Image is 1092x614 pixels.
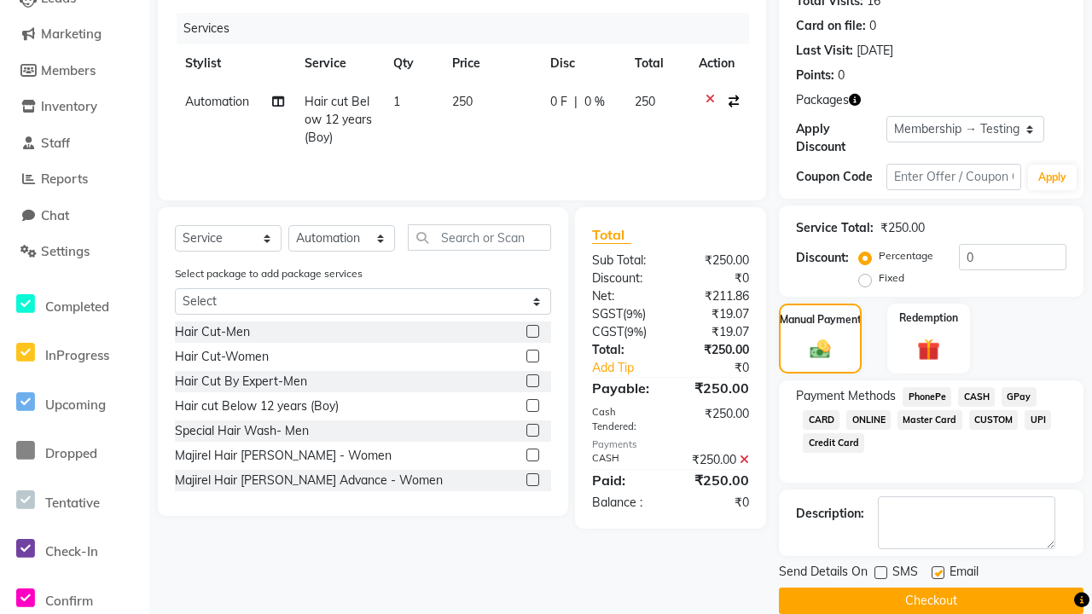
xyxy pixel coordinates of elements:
[175,323,250,341] div: Hair Cut-Men
[45,495,100,511] span: Tentative
[671,451,762,469] div: ₹250.00
[796,505,864,523] div: Description:
[579,405,671,434] div: Cash Tendered:
[969,410,1019,430] span: CUSTOM
[624,44,688,83] th: Total
[886,164,1021,190] input: Enter Offer / Coupon Code
[796,67,834,84] div: Points:
[579,378,671,398] div: Payable:
[41,98,97,114] span: Inventory
[579,341,671,359] div: Total:
[592,306,623,321] span: SGST
[41,243,90,259] span: Settings
[45,347,109,363] span: InProgress
[796,17,866,35] div: Card on file:
[4,206,145,226] a: Chat
[574,93,578,111] span: |
[671,252,762,269] div: ₹250.00
[903,387,951,407] span: PhonePe
[579,494,671,512] div: Balance :
[899,310,958,326] label: Redemption
[803,433,864,453] span: Credit Card
[880,219,925,237] div: ₹250.00
[1025,410,1051,430] span: UPI
[550,93,567,111] span: 0 F
[175,422,309,440] div: Special Hair Wash- Men
[879,270,904,286] label: Fixed
[408,224,551,251] input: Search or Scan
[857,42,893,60] div: [DATE]
[41,26,102,42] span: Marketing
[579,470,671,490] div: Paid:
[175,472,443,489] div: Majirel Hair [PERSON_NAME] Advance - Women
[671,341,762,359] div: ₹250.00
[796,120,886,156] div: Apply Discount
[897,410,962,430] span: Master Card
[671,378,762,398] div: ₹250.00
[869,17,876,35] div: 0
[592,226,631,244] span: Total
[1028,165,1077,190] button: Apply
[1002,387,1037,407] span: GPay
[796,91,849,109] span: Packages
[846,410,891,430] span: ONLINE
[579,359,686,377] a: Add Tip
[442,44,540,83] th: Price
[584,93,605,111] span: 0 %
[579,287,671,305] div: Net:
[796,219,874,237] div: Service Total:
[796,249,849,267] div: Discount:
[671,494,762,512] div: ₹0
[879,248,933,264] label: Percentage
[671,470,762,490] div: ₹250.00
[452,94,473,109] span: 250
[686,359,762,377] div: ₹0
[41,135,70,151] span: Staff
[892,563,918,584] span: SMS
[671,305,762,323] div: ₹19.07
[4,242,145,262] a: Settings
[779,588,1083,614] button: Checkout
[671,323,762,341] div: ₹19.07
[45,397,106,413] span: Upcoming
[41,62,96,78] span: Members
[671,405,762,434] div: ₹250.00
[579,305,671,323] div: ( )
[592,324,624,339] span: CGST
[294,44,383,83] th: Service
[579,323,671,341] div: ( )
[950,563,979,584] span: Email
[45,298,109,315] span: Completed
[175,44,294,83] th: Stylist
[540,44,624,83] th: Disc
[579,252,671,269] div: Sub Total:
[626,307,642,321] span: 9%
[4,97,145,117] a: Inventory
[838,67,845,84] div: 0
[175,397,339,415] div: Hair cut Below 12 years (Boy)
[627,325,643,339] span: 9%
[579,269,671,287] div: Discount:
[41,171,88,187] span: Reports
[779,563,868,584] span: Send Details On
[796,387,896,405] span: Payment Methods
[592,437,750,452] div: Payments
[41,207,69,223] span: Chat
[175,266,363,281] label: Select package to add package services
[45,445,97,461] span: Dropped
[958,387,995,407] span: CASH
[635,94,655,109] span: 250
[4,61,145,81] a: Members
[175,373,307,391] div: Hair Cut By Expert-Men
[45,593,93,609] span: Confirm
[780,312,862,327] label: Manual Payment
[671,287,762,305] div: ₹211.86
[796,42,853,60] div: Last Visit:
[185,94,249,109] span: Automation
[4,25,145,44] a: Marketing
[688,44,749,83] th: Action
[393,94,400,109] span: 1
[4,170,145,189] a: Reports
[579,451,671,469] div: CASH
[305,94,372,145] span: Hair cut Below 12 years (Boy)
